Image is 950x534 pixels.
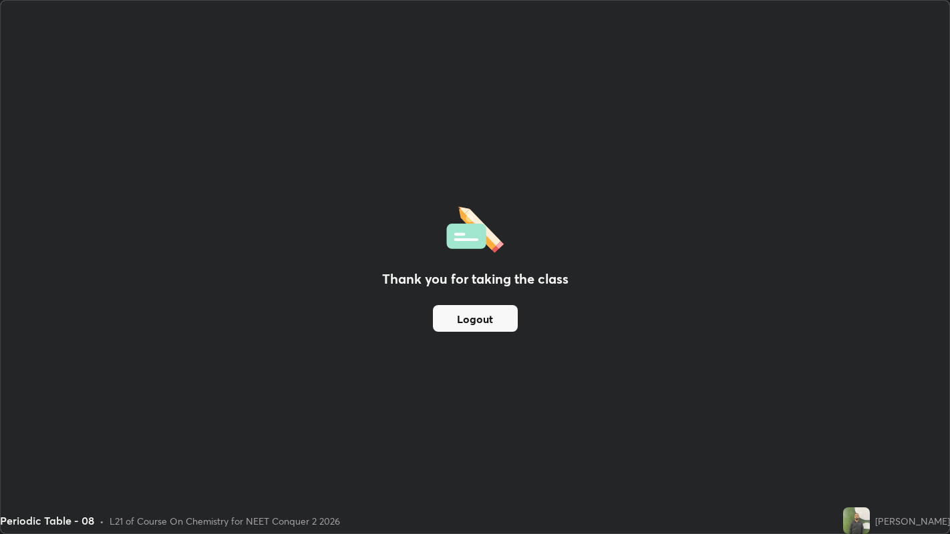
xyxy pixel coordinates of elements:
[433,305,518,332] button: Logout
[843,507,870,534] img: ac796851681f4a6fa234867955662471.jpg
[382,269,569,289] h2: Thank you for taking the class
[110,514,340,528] div: L21 of Course On Chemistry for NEET Conquer 2 2026
[100,514,104,528] div: •
[446,202,504,253] img: offlineFeedback.1438e8b3.svg
[875,514,950,528] div: [PERSON_NAME]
